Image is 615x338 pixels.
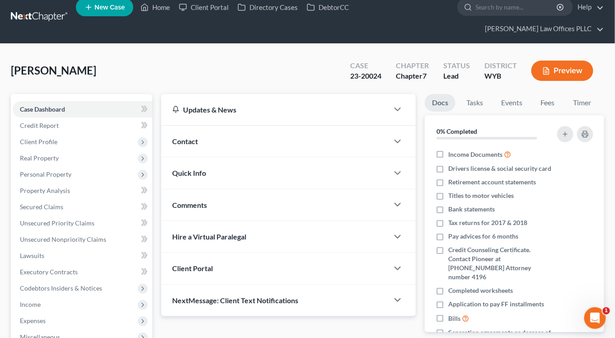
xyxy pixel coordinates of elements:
[448,232,518,241] span: Pay advices for 6 months
[350,71,381,81] div: 23-20024
[448,150,502,159] span: Income Documents
[459,94,490,112] a: Tasks
[20,219,94,227] span: Unsecured Priority Claims
[20,138,57,146] span: Client Profile
[172,264,213,272] span: Client Portal
[443,61,470,71] div: Status
[448,286,513,295] span: Completed worksheets
[13,101,152,117] a: Case Dashboard
[584,307,606,329] iframe: Intercom live chat
[20,154,59,162] span: Real Property
[172,169,206,177] span: Quick Info
[13,264,152,280] a: Executory Contracts
[484,71,517,81] div: WYB
[448,245,551,282] span: Credit Counseling Certificate. Contact Pioneer at [PHONE_NUMBER] Attorney number 4196
[13,183,152,199] a: Property Analysis
[172,296,298,305] span: NextMessage: Client Text Notifications
[20,105,65,113] span: Case Dashboard
[396,71,429,81] div: Chapter
[443,71,470,81] div: Lead
[20,284,102,292] span: Codebtors Insiders & Notices
[437,127,477,135] strong: 0% Completed
[20,203,63,211] span: Secured Claims
[494,94,530,112] a: Events
[20,235,106,243] span: Unsecured Nonpriority Claims
[480,21,604,37] a: [PERSON_NAME] Law Offices PLLC
[20,170,71,178] span: Personal Property
[566,94,598,112] a: Timer
[13,215,152,231] a: Unsecured Priority Claims
[11,64,96,77] span: [PERSON_NAME]
[20,268,78,276] span: Executory Contracts
[172,232,246,241] span: Hire a Virtual Paralegal
[425,94,455,112] a: Docs
[13,248,152,264] a: Lawsuits
[423,71,427,80] span: 7
[448,300,544,309] span: Application to pay FF installments
[448,191,514,200] span: Titles to motor vehicles
[13,199,152,215] a: Secured Claims
[20,252,44,259] span: Lawsuits
[350,61,381,71] div: Case
[448,178,536,187] span: Retirement account statements
[396,61,429,71] div: Chapter
[20,122,59,129] span: Credit Report
[172,201,207,209] span: Comments
[13,117,152,134] a: Credit Report
[172,105,378,114] div: Updates & News
[448,164,551,173] span: Drivers license & social security card
[94,4,125,11] span: New Case
[484,61,517,71] div: District
[20,300,41,308] span: Income
[531,61,593,81] button: Preview
[20,187,70,194] span: Property Analysis
[172,137,198,146] span: Contact
[603,307,610,315] span: 1
[448,314,460,323] span: Bills
[13,231,152,248] a: Unsecured Nonpriority Claims
[448,205,495,214] span: Bank statements
[533,94,562,112] a: Fees
[20,317,46,324] span: Expenses
[448,218,527,227] span: Tax returns for 2017 & 2018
